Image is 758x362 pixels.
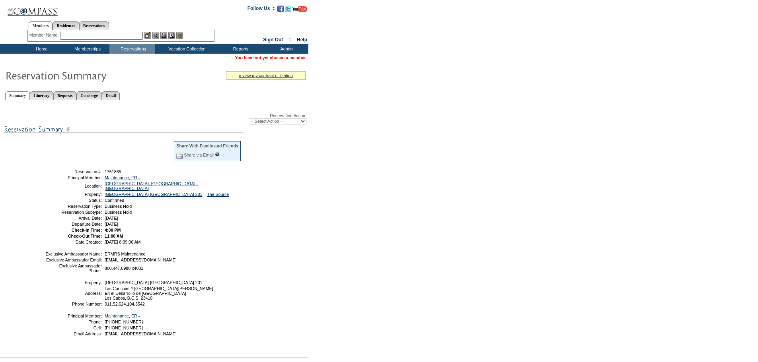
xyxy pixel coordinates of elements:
a: Residences [53,21,79,30]
div: Reservation Action: [4,113,306,124]
td: Address: [45,286,102,300]
img: Reservations [168,32,175,39]
span: [PHONE_NUMBER] [105,325,143,330]
img: subTtlResSummary.gif [4,124,243,134]
a: Help [297,37,307,43]
a: Summary [5,91,30,100]
td: Arrival Date: [45,216,102,221]
td: Property: [45,192,102,197]
span: :: [288,37,292,43]
span: 11:00 AM [105,234,123,238]
td: Reservation Subtype: [45,210,102,215]
td: Principal Member: [45,314,102,318]
a: [GEOGRAPHIC_DATA], [GEOGRAPHIC_DATA] - [GEOGRAPHIC_DATA] [105,181,198,191]
a: Requests [53,91,76,100]
span: [EMAIL_ADDRESS][DOMAIN_NAME] [105,257,177,262]
a: Subscribe to our YouTube Channel [292,8,307,13]
td: Exclusive Ambassador Phone: [45,263,102,273]
span: 1761865 [105,169,121,174]
td: Memberships [64,44,109,54]
a: Share via Email [184,153,214,157]
td: Admin [263,44,308,54]
span: You have not yet chosen a member. [235,55,307,60]
a: Become our fan on Facebook [277,8,284,13]
span: 011.52.624.104.3542 [105,302,145,306]
span: Business Hold [105,210,132,215]
a: Maintenance, ER - [105,314,140,318]
td: Reservation Type: [45,204,102,209]
strong: Check-In Time: [72,228,102,232]
td: Principal Member: [45,175,102,180]
a: Members [29,21,53,30]
td: Phone Number: [45,302,102,306]
td: Email Address: [45,331,102,336]
a: Concierge [76,91,101,100]
a: » view my contract utilization [239,73,293,78]
a: Follow us on Twitter [285,8,291,13]
img: Reservaton Summary [5,67,164,83]
input: What is this? [215,152,220,157]
td: Phone: [45,319,102,324]
td: Property: [45,280,102,285]
td: Location: [45,181,102,191]
span: ERMRS Maintenance [105,252,145,256]
a: The Source [207,192,229,197]
a: Maintenance, ER - [105,175,140,180]
span: [DATE] [105,216,118,221]
a: Itinerary [30,91,53,100]
td: Exclusive Ambassador Name: [45,252,102,256]
img: Subscribe to our YouTube Channel [292,6,307,12]
span: Business Hold [105,204,132,209]
td: Reservations [109,44,155,54]
span: Las Conchas # [GEOGRAPHIC_DATA][PERSON_NAME] En el Desarrollo de [GEOGRAPHIC_DATA] Los Cabos, B.C... [105,286,213,300]
td: Status: [45,198,102,203]
span: Confirmed [105,198,124,203]
td: Vacation Collection [155,44,217,54]
div: Share With Family and Friends [176,143,238,148]
td: Reports [217,44,263,54]
span: 4:00 PM [105,228,121,232]
img: Follow us on Twitter [285,6,291,12]
span: 800.447.8988 x4031 [105,266,143,271]
td: Departure Date: [45,222,102,226]
strong: Check-Out Time: [68,234,102,238]
td: Cell: [45,325,102,330]
td: Follow Us :: [247,5,276,14]
span: [DATE] 8:39:06 AM [105,240,140,244]
span: [PHONE_NUMBER] [105,319,143,324]
span: [EMAIL_ADDRESS][DOMAIN_NAME] [105,331,177,336]
span: [GEOGRAPHIC_DATA] [GEOGRAPHIC_DATA] 201 [105,280,203,285]
td: Exclusive Ambassador Email: [45,257,102,262]
a: Reservations [79,21,109,30]
td: Home [18,44,64,54]
a: Detail [102,91,120,100]
div: Member Name: [29,32,60,39]
img: b_calculator.gif [176,32,183,39]
img: b_edit.gif [144,32,151,39]
td: Date Created: [45,240,102,244]
a: [GEOGRAPHIC_DATA] [GEOGRAPHIC_DATA] 201 [105,192,203,197]
a: Sign Out [263,37,283,43]
td: Reservation #: [45,169,102,174]
img: Impersonate [160,32,167,39]
span: [DATE] [105,222,118,226]
img: Become our fan on Facebook [277,6,284,12]
img: View [152,32,159,39]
